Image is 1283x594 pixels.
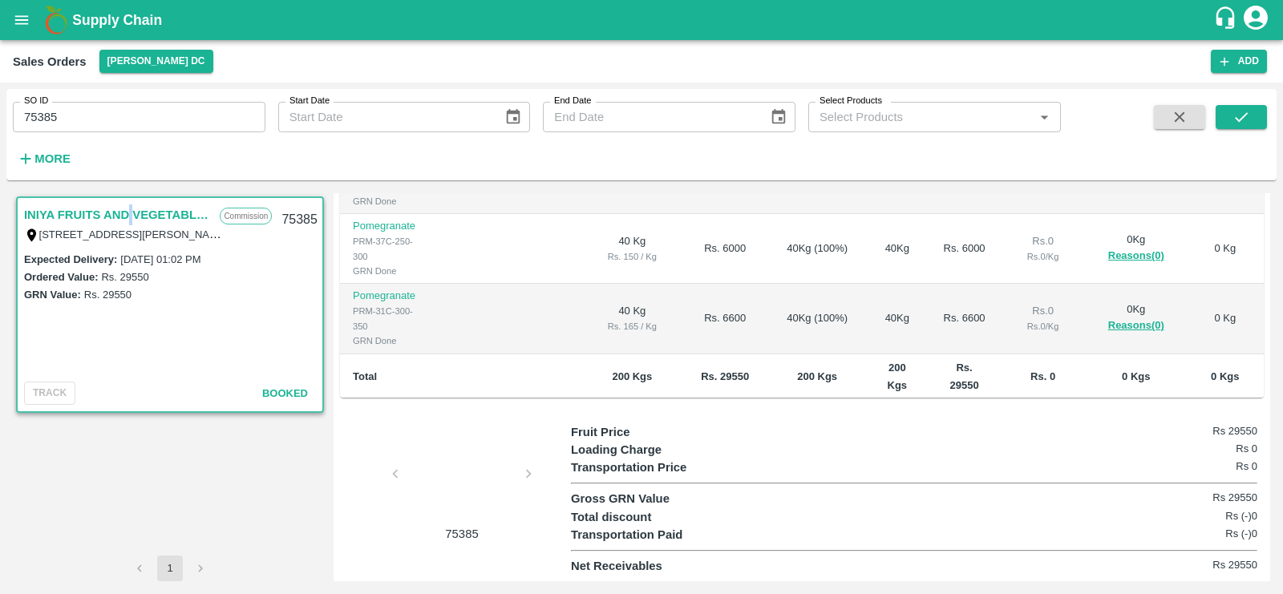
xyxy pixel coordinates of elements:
[1099,247,1174,265] button: Reasons(0)
[353,289,424,304] p: Pomegranate
[13,145,75,172] button: More
[1213,6,1241,34] div: customer-support
[84,289,132,301] label: Rs. 29550
[1143,526,1257,542] h6: Rs (-)0
[1241,3,1270,37] div: account of current user
[1143,508,1257,524] h6: Rs (-)0
[950,362,979,391] b: Rs. 29550
[24,95,48,107] label: SO ID
[353,264,424,278] div: GRN Done
[1030,370,1055,382] b: Rs. 0
[1013,234,1073,249] div: Rs. 0
[353,234,424,264] div: PRM-37C-250-300
[278,102,492,132] input: Start Date
[1143,459,1257,475] h6: Rs 0
[1013,249,1073,264] div: Rs. 0 / Kg
[1099,302,1174,335] div: 0 Kg
[24,271,98,283] label: Ordered Value:
[353,304,424,333] div: PRM-31C-300-350
[1099,317,1174,335] button: Reasons(0)
[1187,214,1264,284] td: 0 Kg
[1187,284,1264,354] td: 0 Kg
[24,253,117,265] label: Expected Delivery :
[797,370,837,382] b: 200 Kgs
[571,490,743,507] p: Gross GRN Value
[72,12,162,28] b: Supply Chain
[24,289,81,301] label: GRN Value:
[879,241,916,257] div: 40 Kg
[879,311,916,326] div: 40 Kg
[1013,304,1073,319] div: Rs. 0
[101,271,148,283] label: Rs. 29550
[120,253,200,265] label: [DATE] 01:02 PM
[353,219,424,234] p: Pomegranate
[571,508,743,526] p: Total discount
[929,284,1000,354] td: Rs. 6600
[1143,557,1257,573] h6: Rs 29550
[571,441,743,459] p: Loading Charge
[701,370,749,382] b: Rs. 29550
[3,2,40,38] button: open drawer
[24,204,212,225] a: INIYA FRUITS AND VEGETABLES
[763,102,794,132] button: Choose date
[1211,370,1239,382] b: 0 Kgs
[1211,50,1267,73] button: Add
[220,208,272,224] p: Commission
[929,214,1000,284] td: Rs. 6000
[596,319,669,333] div: Rs. 165 / Kg
[1143,441,1257,457] h6: Rs 0
[1034,107,1054,127] button: Open
[554,95,591,107] label: End Date
[353,194,424,208] div: GRN Done
[583,214,682,284] td: 40 Kg
[1013,319,1073,333] div: Rs. 0 / Kg
[1143,423,1257,439] h6: Rs 29550
[13,51,87,72] div: Sales Orders
[1099,232,1174,265] div: 0 Kg
[596,249,669,264] div: Rs. 150 / Kg
[34,152,71,165] strong: More
[13,102,265,132] input: Enter SO ID
[571,526,743,543] p: Transportation Paid
[72,9,1213,31] a: Supply Chain
[157,556,183,581] button: page 1
[682,214,769,284] td: Rs. 6000
[782,241,853,257] div: 40 Kg ( 100 %)
[682,284,769,354] td: Rs. 6600
[124,556,216,581] nav: pagination navigation
[543,102,756,132] input: End Date
[1122,370,1150,382] b: 0 Kgs
[782,311,853,326] div: 40 Kg ( 100 %)
[571,423,743,441] p: Fruit Price
[813,107,1030,127] input: Select Products
[272,201,327,239] div: 75385
[1143,490,1257,506] h6: Rs 29550
[262,387,308,399] span: Booked
[888,362,908,391] b: 200 Kgs
[40,4,72,36] img: logo
[571,557,743,575] p: Net Receivables
[353,333,424,348] div: GRN Done
[571,459,743,476] p: Transportation Price
[289,95,330,107] label: Start Date
[353,370,377,382] b: Total
[583,284,682,354] td: 40 Kg
[498,102,528,132] button: Choose date
[99,50,213,73] button: Select DC
[402,525,522,543] p: 75385
[39,228,229,240] label: [STREET_ADDRESS][PERSON_NAME]
[612,370,652,382] b: 200 Kgs
[820,95,882,107] label: Select Products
